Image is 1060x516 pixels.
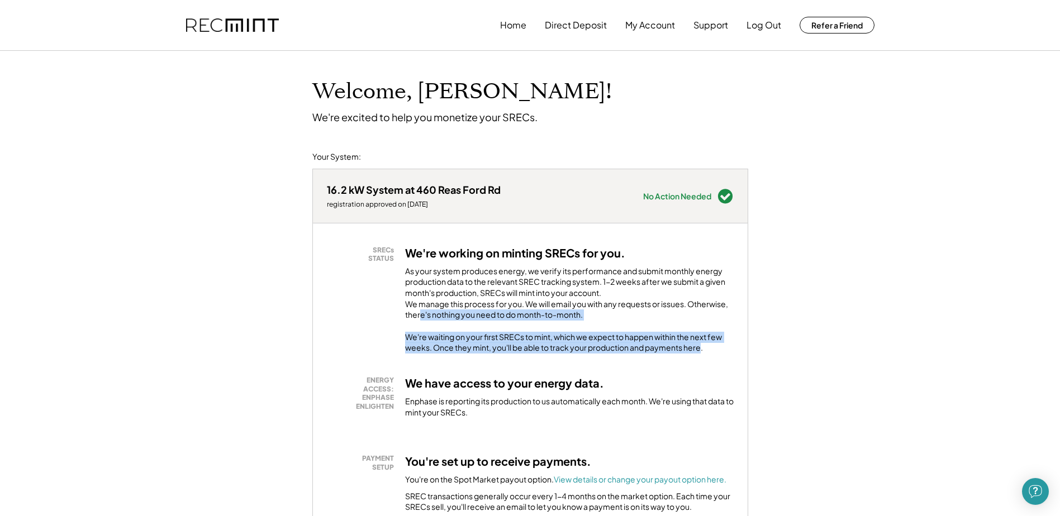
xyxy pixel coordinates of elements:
[405,491,734,513] div: SREC transactions generally occur every 1-4 months on the market option. Each time your SRECs sel...
[186,18,279,32] img: recmint-logotype%403x.png
[643,192,711,200] div: No Action Needed
[312,111,538,123] div: We're excited to help you monetize your SRECs.
[405,376,604,390] h3: We have access to your energy data.
[693,14,728,36] button: Support
[327,200,501,209] div: registration approved on [DATE]
[500,14,526,36] button: Home
[312,79,612,105] h1: Welcome, [PERSON_NAME]!
[312,151,361,163] div: Your System:
[332,246,394,263] div: SRECs STATUS
[405,454,591,469] h3: You're set up to receive payments.
[625,14,675,36] button: My Account
[1022,478,1049,505] div: Open Intercom Messenger
[554,474,726,484] a: View details or change your payout option here.
[405,332,734,353] div: We're waiting on your first SRECs to mint, which we expect to happen within the next few weeks. O...
[405,396,734,418] div: Enphase is reporting its production to us automatically each month. We're using that data to mint...
[405,266,734,326] div: As your system produces energy, we verify its performance and submit monthly energy production da...
[747,14,781,36] button: Log Out
[332,454,394,471] div: PAYMENT SETUP
[405,474,726,485] div: You're on the Spot Market payout option.
[800,17,874,34] button: Refer a Friend
[405,246,625,260] h3: We're working on minting SRECs for you.
[327,183,501,196] div: 16.2 kW System at 460 Reas Ford Rd
[332,376,394,410] div: ENERGY ACCESS: ENPHASE ENLIGHTEN
[545,14,607,36] button: Direct Deposit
